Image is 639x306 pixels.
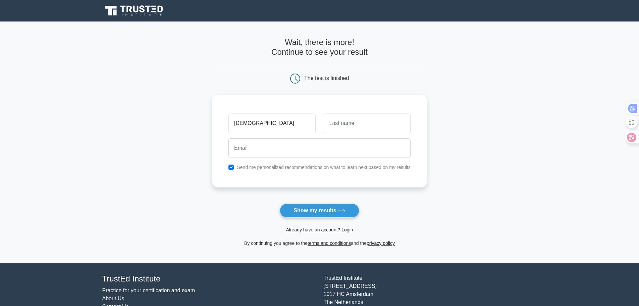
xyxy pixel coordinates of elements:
a: privacy policy [367,241,395,246]
label: Send me personalized recommendations on what to learn next based on my results [237,165,411,170]
h4: Wait, there is more! Continue to see your result [212,38,427,57]
a: Practice for your certification and exam [102,288,195,293]
input: First name [228,114,315,133]
a: terms and conditions [308,241,351,246]
button: Show my results [280,204,359,218]
h4: TrustEd Institute [102,274,316,284]
div: By continuing you agree to the and the [208,239,431,247]
input: Email [228,138,411,158]
a: About Us [102,296,124,301]
div: The test is finished [304,75,349,81]
a: Already have an account? Login [286,227,353,232]
input: Last name [324,114,411,133]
